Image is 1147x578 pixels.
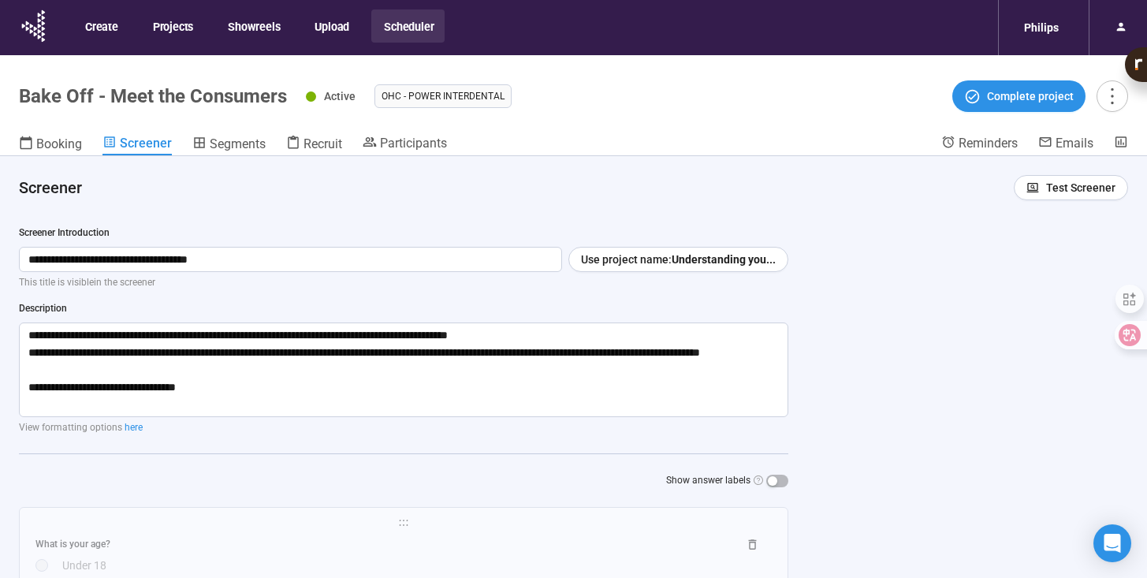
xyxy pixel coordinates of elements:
a: here [125,422,143,433]
a: Booking [19,135,82,155]
p: View formatting options [19,420,788,435]
h1: Bake Off - Meet the Consumers [19,85,287,107]
button: Use project name:Understanding you... [568,247,788,272]
div: Screener Introduction [19,226,788,241]
a: Segments [192,135,266,155]
button: Projects [140,9,204,43]
p: This title is visible in the screener [19,275,788,290]
span: Reminders [959,136,1018,151]
button: Scheduler [371,9,445,43]
span: Recruit [304,136,342,151]
button: Showreels [215,9,291,43]
span: Emails [1056,136,1093,151]
span: more [1101,85,1123,106]
span: holder [35,517,772,528]
a: Participants [363,135,447,154]
span: Participants [380,136,447,151]
div: Open Intercom Messenger [1093,524,1131,562]
span: Segments [210,136,266,151]
button: Test Screener [1014,175,1128,200]
a: Screener [102,135,172,155]
span: OHC - Power Interdental [382,88,505,104]
button: Complete project [952,80,1086,112]
span: question-circle [754,475,763,485]
span: Complete project [987,88,1074,105]
span: Screener [120,136,172,151]
button: Upload [302,9,360,43]
div: Under 18 [62,557,772,574]
span: Active [324,90,356,103]
button: more [1097,80,1128,112]
a: Emails [1038,135,1093,154]
button: Show answer labels [766,475,788,487]
b: Understanding you... [672,253,776,266]
div: Description [19,301,788,316]
span: Use project name: [581,251,672,268]
a: Reminders [941,135,1018,154]
a: Recruit [286,135,342,155]
h4: Screener [19,177,1001,199]
div: Philips [1015,13,1068,43]
button: Create [73,9,129,43]
label: Show answer labels [666,473,788,488]
span: Booking [36,136,82,151]
div: What is your age? [35,537,725,552]
span: Test Screener [1046,179,1115,196]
